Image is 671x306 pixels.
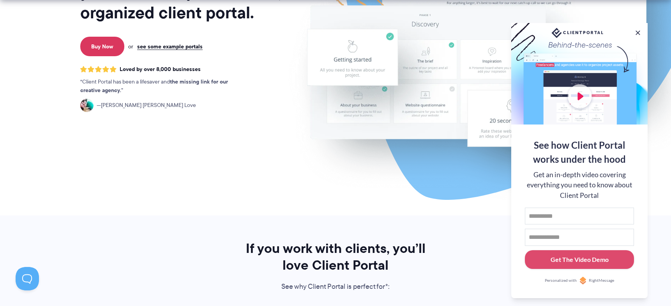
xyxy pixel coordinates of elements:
[551,255,609,264] div: Get The Video Demo
[525,250,634,269] button: Get The Video Demo
[80,78,244,95] p: Client Portal has been a lifesaver and .
[16,267,39,290] iframe: Toggle Customer Support
[545,278,577,284] span: Personalized with
[137,43,203,50] a: see some example portals
[120,66,201,73] span: Loved by over 8,000 businesses
[525,277,634,285] a: Personalized withRightMessage
[579,277,587,285] img: Personalized with RightMessage
[80,77,228,94] strong: the missing link for our creative agency
[235,281,436,293] p: See why Client Portal is perfect for*:
[128,43,133,50] span: or
[80,37,124,56] a: Buy Now
[97,101,196,110] span: [PERSON_NAME] [PERSON_NAME] Love
[525,170,634,201] div: Get an in-depth video covering everything you need to know about Client Portal
[525,138,634,166] div: See how Client Portal works under the hood
[235,240,436,274] h2: If you work with clients, you’ll love Client Portal
[589,278,614,284] span: RightMessage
